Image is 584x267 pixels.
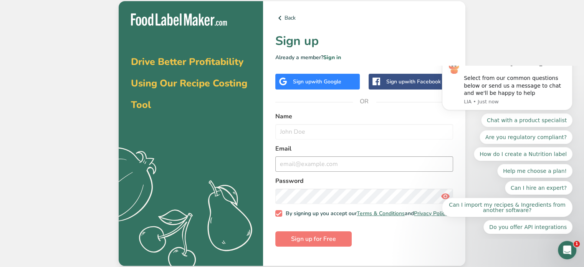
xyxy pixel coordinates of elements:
p: Message from LIA, sent Just now [33,33,136,40]
span: with Facebook [405,78,441,85]
div: Quick reply options [12,48,142,168]
input: John Doe [275,124,453,139]
img: Food Label Maker [131,13,227,26]
label: Password [275,176,453,186]
div: Sign up [386,78,441,86]
button: Quick reply: Are you regulatory compliant? [49,65,142,78]
span: Drive Better Profitability Using Our Recipe Costing Tool [131,55,247,111]
button: Quick reply: Chat with a product specialist [51,48,142,61]
p: Already a member? [275,53,453,61]
button: Quick reply: Do you offer API integrations [53,154,142,168]
div: Sign up [293,78,341,86]
button: Quick reply: Can I import my recipes & Ingredients from another software? [12,132,142,151]
span: Sign up for Free [291,234,336,244]
span: By signing up you accept our and [282,210,448,217]
h1: Sign up [275,32,453,50]
label: Name [275,112,453,121]
span: OR [353,90,376,113]
a: Back [275,13,453,23]
a: Privacy Policy [414,210,448,217]
button: Sign up for Free [275,231,352,247]
button: Quick reply: Help me choose a plan! [67,98,142,112]
a: Sign in [323,54,341,61]
iframe: Intercom live chat [558,241,576,259]
button: Quick reply: How do I create a Nutrition label [43,81,142,95]
button: Quick reply: Can I hire an expert? [74,115,142,129]
span: 1 [574,241,580,247]
input: email@example.com [275,156,453,172]
label: Email [275,144,453,153]
a: Terms & Conditions [357,210,405,217]
span: with Google [311,78,341,85]
iframe: Intercom notifications message [430,66,584,239]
